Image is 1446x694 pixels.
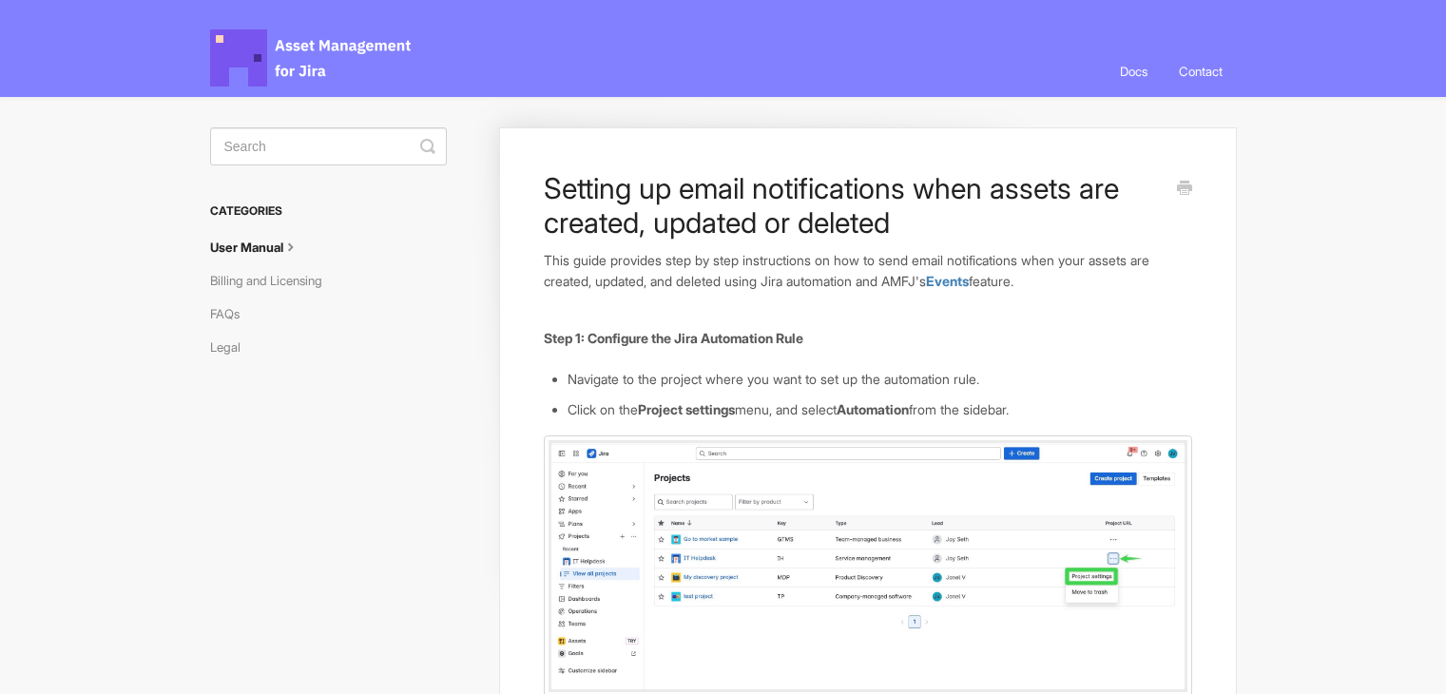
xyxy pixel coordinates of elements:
[926,273,969,289] a: Events
[210,127,447,165] input: Search
[1165,46,1237,97] a: Contact
[568,369,1191,390] li: Navigate to the project where you want to set up the automation rule.
[210,29,414,87] span: Asset Management for Jira Docs
[210,194,447,228] h3: Categories
[837,401,909,417] b: Automation
[210,332,255,362] a: Legal
[210,299,254,329] a: FAQs
[210,265,337,296] a: Billing and Licensing
[210,232,315,262] a: User Manual
[544,330,803,346] b: Step 1: Configure the Jira Automation Rule
[544,171,1163,240] h1: Setting up email notifications when assets are created, updated or deleted
[544,250,1191,291] p: This guide provides step by step instructions on how to send email notifications when your assets...
[1106,46,1162,97] a: Docs
[1177,179,1192,200] a: Print this Article
[568,399,1191,420] li: Click on the menu, and select from the sidebar.
[638,401,735,417] b: Project settings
